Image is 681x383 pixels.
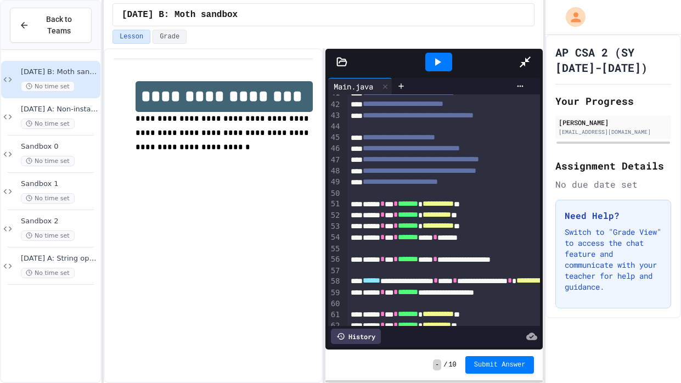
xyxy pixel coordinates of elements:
div: 56 [328,254,342,265]
div: 62 [328,320,342,331]
span: No time set [21,156,75,166]
span: Back to Teams [36,14,82,37]
div: 49 [328,177,342,188]
div: 46 [328,143,342,154]
span: No time set [21,81,75,92]
button: Grade [153,30,187,44]
div: My Account [554,4,588,30]
div: 42 [328,99,342,110]
span: Sandbox 2 [21,217,98,226]
div: 50 [328,188,342,199]
span: Submit Answer [474,361,526,369]
span: [DATE] A: String ops and Capital-M Math [21,254,98,263]
span: - [433,359,441,370]
div: Main.java [328,81,379,92]
span: Sandbox 1 [21,179,98,189]
span: No time set [21,193,75,204]
span: 26 Sep B: Moth sandbox [122,8,238,21]
button: Submit Answer [465,356,534,374]
span: [DATE] B: Moth sandbox [21,67,98,77]
div: History [331,329,381,344]
h1: AP CSA 2 (SY [DATE]-[DATE]) [555,44,671,75]
h2: Assignment Details [555,158,671,173]
h3: Need Help? [565,209,662,222]
p: Switch to "Grade View" to access the chat feature and communicate with your teacher for help and ... [565,227,662,292]
div: 48 [328,166,342,177]
div: 60 [328,298,342,309]
div: 51 [328,199,342,210]
h2: Your Progress [555,93,671,109]
div: No due date set [555,178,671,191]
span: No time set [21,230,75,241]
div: [PERSON_NAME] [559,117,668,127]
button: Back to Teams [10,8,92,43]
span: No time set [21,268,75,278]
span: / [443,361,447,369]
span: [DATE] A: Non-instantiated classes [21,105,98,114]
div: 45 [328,132,342,143]
button: Lesson [112,30,150,44]
div: [EMAIL_ADDRESS][DOMAIN_NAME] [559,128,668,136]
div: 43 [328,110,342,121]
span: Sandbox 0 [21,142,98,151]
div: 59 [328,288,342,298]
div: 44 [328,121,342,132]
div: Main.java [328,78,392,94]
span: 10 [448,361,456,369]
div: 53 [328,221,342,232]
div: 52 [328,210,342,221]
div: 61 [328,309,342,320]
div: 55 [328,244,342,255]
div: 47 [328,155,342,166]
span: No time set [21,119,75,129]
div: 54 [328,232,342,243]
div: 58 [328,276,342,287]
div: 57 [328,266,342,277]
